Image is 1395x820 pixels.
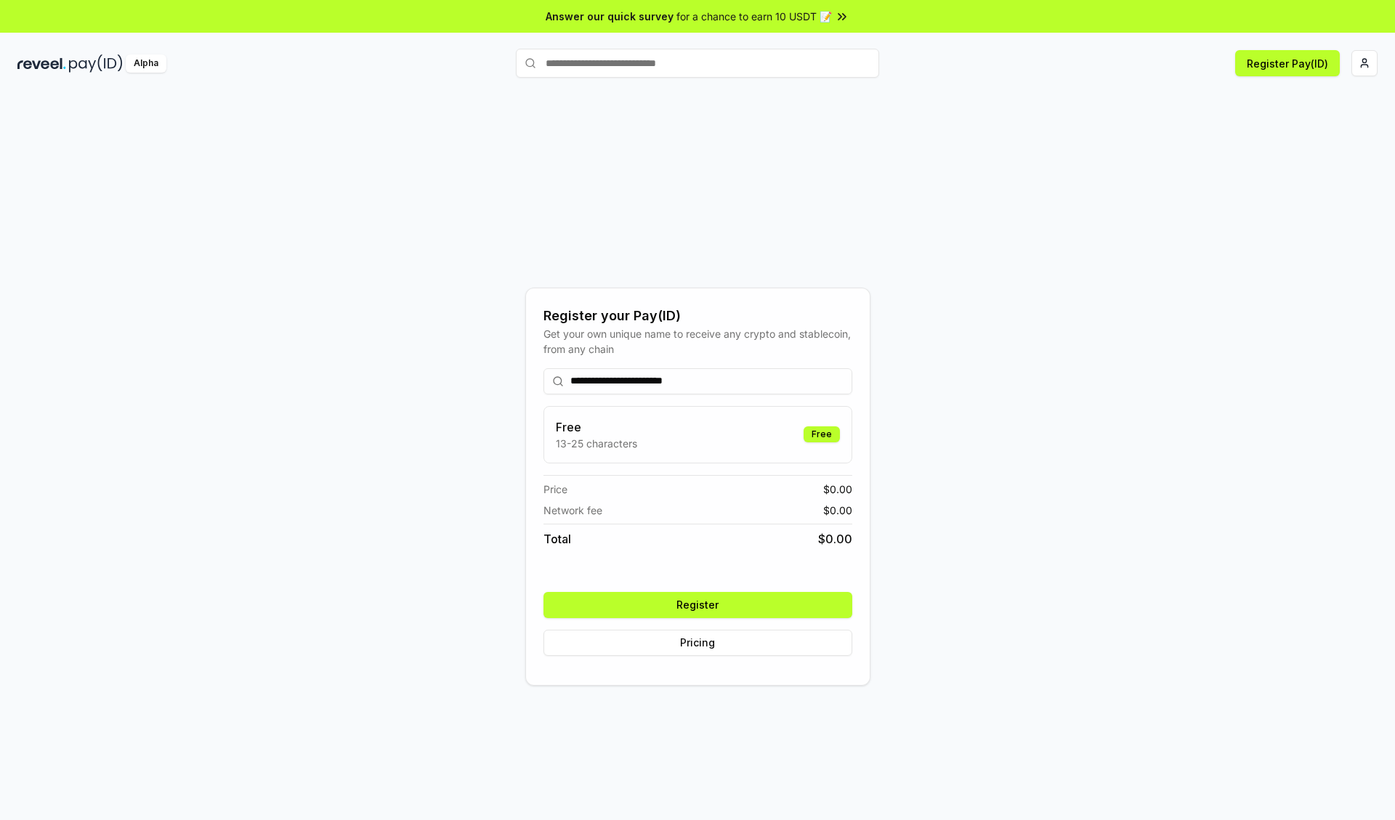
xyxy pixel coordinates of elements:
[543,630,852,656] button: Pricing
[546,9,674,24] span: Answer our quick survey
[556,436,637,451] p: 13-25 characters
[543,482,567,497] span: Price
[804,426,840,442] div: Free
[17,54,66,73] img: reveel_dark
[543,306,852,326] div: Register your Pay(ID)
[823,503,852,518] span: $ 0.00
[543,530,571,548] span: Total
[676,9,832,24] span: for a chance to earn 10 USDT 📝
[69,54,123,73] img: pay_id
[823,482,852,497] span: $ 0.00
[818,530,852,548] span: $ 0.00
[543,592,852,618] button: Register
[126,54,166,73] div: Alpha
[543,326,852,357] div: Get your own unique name to receive any crypto and stablecoin, from any chain
[1235,50,1340,76] button: Register Pay(ID)
[543,503,602,518] span: Network fee
[556,418,637,436] h3: Free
